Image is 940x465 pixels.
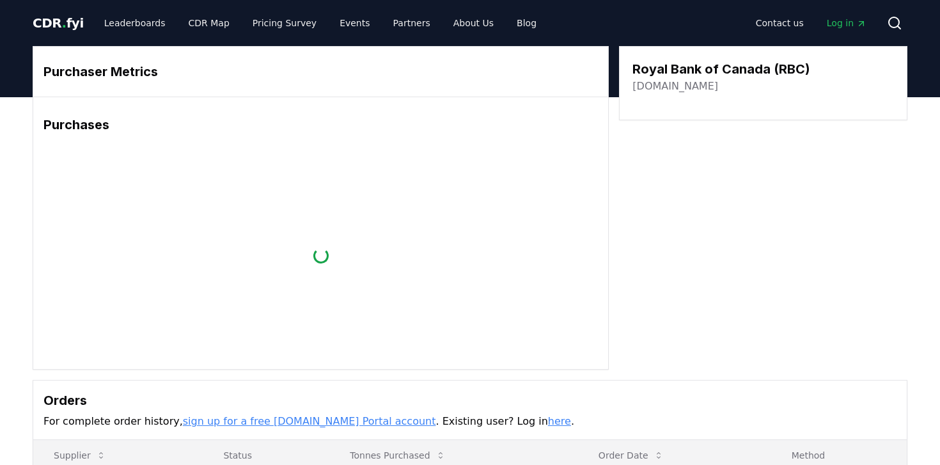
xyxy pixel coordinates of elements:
[94,12,547,35] nav: Main
[329,12,380,35] a: Events
[94,12,176,35] a: Leaderboards
[548,415,571,427] a: here
[746,12,814,35] a: Contact us
[43,115,598,134] h3: Purchases
[443,12,504,35] a: About Us
[62,15,67,31] span: .
[746,12,877,35] nav: Main
[781,449,897,462] p: Method
[632,59,810,79] h3: Royal Bank of Canada (RBC)
[183,415,436,427] a: sign up for a free [DOMAIN_NAME] Portal account
[313,248,329,264] div: loading
[43,62,598,81] h3: Purchaser Metrics
[33,14,84,32] a: CDR.fyi
[632,79,718,94] a: [DOMAIN_NAME]
[242,12,327,35] a: Pricing Survey
[178,12,240,35] a: CDR Map
[383,12,441,35] a: Partners
[827,17,866,29] span: Log in
[43,414,897,429] p: For complete order history, . Existing user? Log in .
[43,391,897,410] h3: Orders
[817,12,877,35] a: Log in
[213,449,319,462] p: Status
[33,15,84,31] span: CDR fyi
[506,12,547,35] a: Blog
